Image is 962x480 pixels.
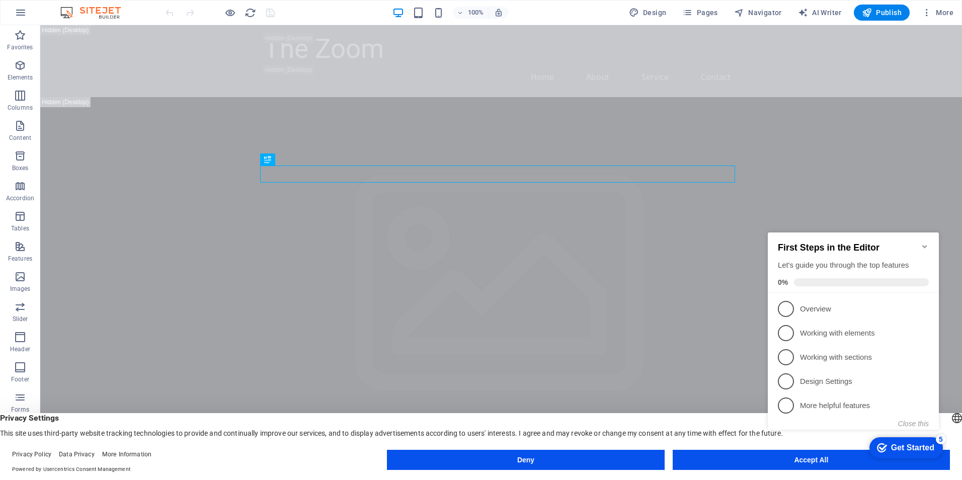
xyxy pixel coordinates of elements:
[8,104,33,112] p: Columns
[798,8,842,18] span: AI Writer
[11,406,29,414] p: Forms
[8,255,32,263] p: Features
[682,8,717,18] span: Pages
[127,224,171,233] div: Get Started
[453,7,489,19] button: 100%
[36,181,157,192] p: More helpful features
[678,5,721,21] button: Pages
[106,218,179,239] div: Get Started 5 items remaining, 0% complete
[8,73,33,82] p: Elements
[4,126,175,150] li: Working with sections
[13,315,28,323] p: Slider
[7,43,33,51] p: Favorites
[36,133,157,143] p: Working with sections
[922,8,953,18] span: More
[625,5,671,21] div: Design (Ctrl+Alt+Y)
[734,8,782,18] span: Navigator
[36,85,157,95] p: Overview
[224,7,236,19] button: Click here to leave preview mode and continue editing
[10,285,31,293] p: Images
[794,5,846,21] button: AI Writer
[4,102,175,126] li: Working with elements
[58,7,133,19] img: Editor Logo
[14,41,165,51] div: Let's guide you through the top features
[918,5,957,21] button: More
[468,7,484,19] h6: 100%
[11,224,29,232] p: Tables
[862,8,902,18] span: Publish
[172,215,182,225] div: 5
[6,194,34,202] p: Accordion
[629,8,667,18] span: Design
[14,23,165,34] h2: First Steps in the Editor
[9,134,31,142] p: Content
[244,7,256,19] button: reload
[36,157,157,168] p: Design Settings
[157,23,165,31] div: Minimize checklist
[10,345,30,353] p: Header
[245,7,256,19] i: Reload page
[36,109,157,119] p: Working with elements
[14,59,30,67] span: 0%
[854,5,910,21] button: Publish
[4,150,175,174] li: Design Settings
[625,5,671,21] button: Design
[134,200,165,208] button: Close this
[730,5,786,21] button: Navigator
[4,174,175,198] li: More helpful features
[12,164,29,172] p: Boxes
[11,375,29,383] p: Footer
[494,8,503,17] i: On resize automatically adjust zoom level to fit chosen device.
[4,77,175,102] li: Overview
